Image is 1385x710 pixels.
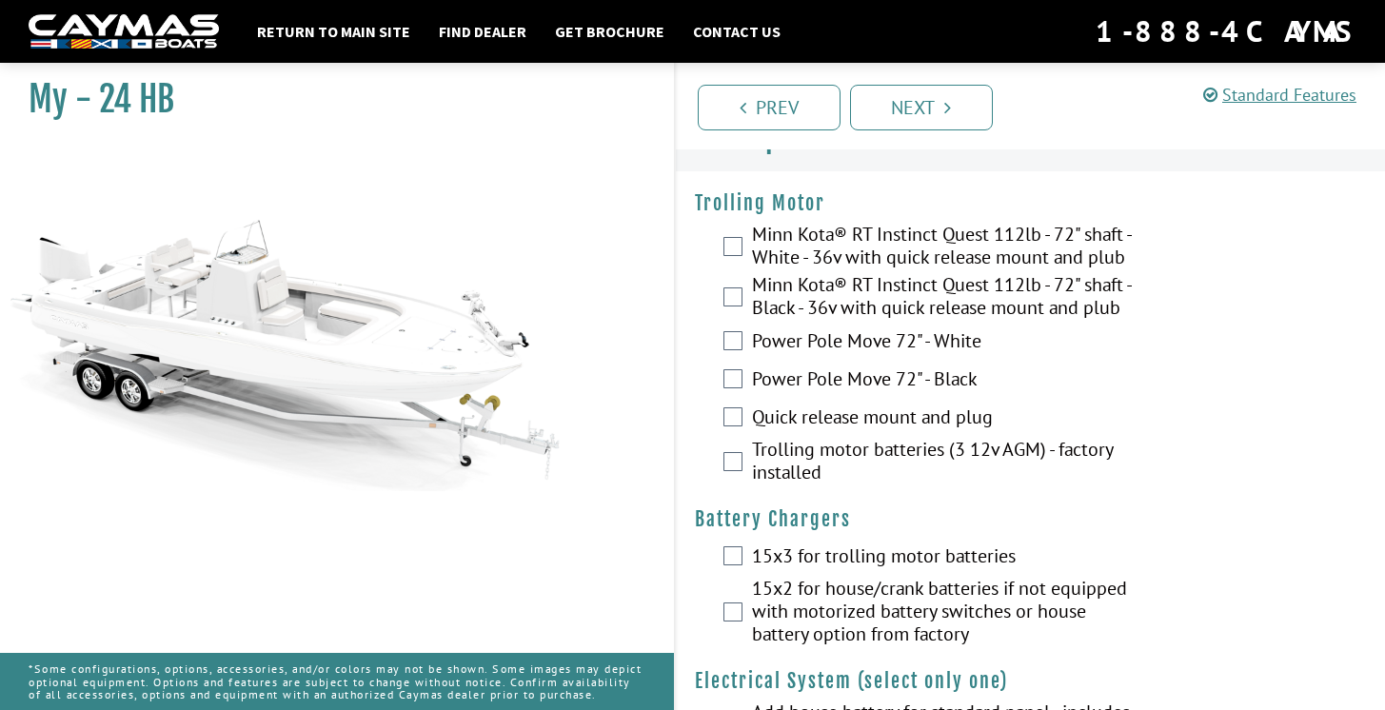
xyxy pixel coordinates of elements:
h4: Battery Chargers [695,507,1367,531]
label: Minn Kota® RT Instinct Quest 112lb - 72" shaft - Black - 36v with quick release mount and plub [752,273,1132,324]
a: Prev [698,85,841,130]
img: white-logo-c9c8dbefe5ff5ceceb0f0178aa75bf4bb51f6bca0971e226c86eb53dfe498488.png [29,14,219,49]
label: Minn Kota® RT Instinct Quest 112lb - 72" shaft - White - 36v with quick release mount and plub [752,223,1132,273]
label: Power Pole Move 72" - White [752,329,1132,357]
a: Find Dealer [429,19,536,44]
a: Get Brochure [545,19,674,44]
label: Quick release mount and plug [752,405,1132,433]
h4: Electrical System (select only one) [695,669,1367,693]
label: 15x2 for house/crank batteries if not equipped with motorized battery switches or house battery o... [752,577,1132,650]
a: Contact Us [683,19,790,44]
h1: My - 24 HB [29,78,626,121]
label: Trolling motor batteries (3 12v AGM) - factory installed [752,438,1132,488]
h4: Trolling Motor [695,191,1367,215]
label: 15x3 for trolling motor batteries [752,544,1132,572]
label: Power Pole Move 72" - Black [752,367,1132,395]
a: Standard Features [1203,84,1356,106]
p: *Some configurations, options, accessories, and/or colors may not be shown. Some images may depic... [29,653,645,710]
a: Next [850,85,993,130]
div: 1-888-4CAYMAS [1096,10,1356,52]
a: Return to main site [247,19,420,44]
